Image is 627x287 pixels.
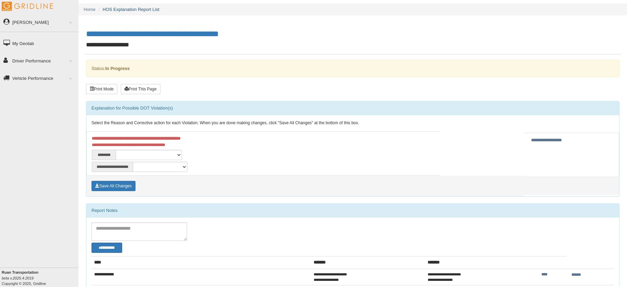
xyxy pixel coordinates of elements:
img: Gridline [2,2,53,11]
div: Status: [86,60,619,77]
i: beta v.2025.4.2019 [2,276,33,280]
a: Home [84,7,96,12]
a: HOS Explanation Report List [103,7,159,12]
button: Change Filter Options [91,243,122,253]
button: Print Mode [86,84,117,94]
strong: In Progress [105,66,130,71]
div: Explanation for Possible DOT Violation(s) [86,101,619,115]
button: Print This Page [121,84,160,94]
div: Select the Reason and Corrective action for each Violation. When you are done making changes, cli... [86,115,619,131]
b: Ruan Transportation [2,270,39,274]
div: Copyright © 2025, Gridline [2,270,79,286]
button: Save [91,181,136,191]
div: Report Notes [86,204,619,217]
